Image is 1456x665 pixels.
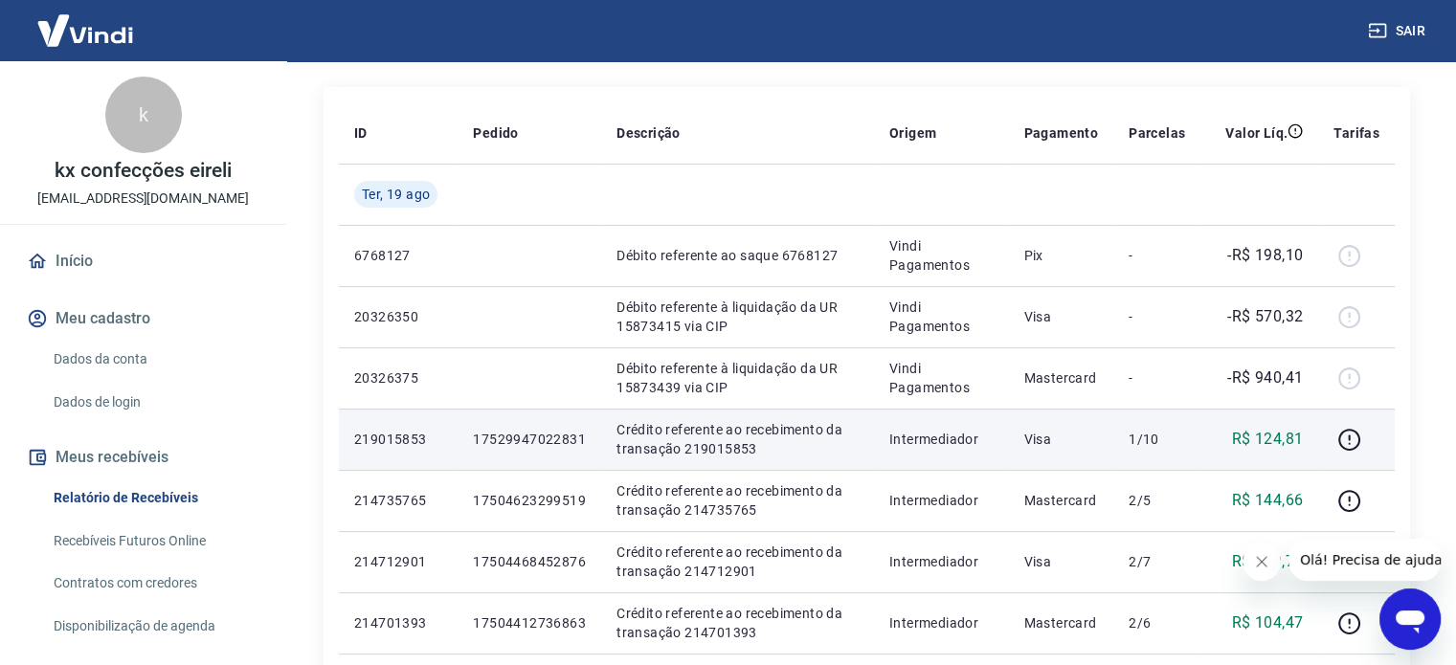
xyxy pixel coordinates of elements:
p: Tarifas [1333,123,1379,143]
a: Relatório de Recebíveis [46,478,263,518]
p: Descrição [616,123,681,143]
p: Vindi Pagamentos [889,298,994,336]
p: 1/10 [1129,430,1185,449]
p: Débito referente ao saque 6768127 [616,246,859,265]
p: 214712901 [354,552,442,571]
p: -R$ 570,32 [1227,305,1303,328]
p: Origem [889,123,936,143]
img: Vindi [23,1,147,59]
p: 20326350 [354,307,442,326]
iframe: Mensagem da empresa [1288,539,1441,581]
p: 17504623299519 [473,491,586,510]
div: k [105,77,182,153]
button: Meus recebíveis [23,436,263,478]
p: Mastercard [1023,491,1098,510]
p: Intermediador [889,491,994,510]
iframe: Botão para abrir a janela de mensagens [1379,588,1441,650]
p: R$ 109,72 [1232,550,1304,573]
p: Mastercard [1023,368,1098,388]
a: Dados de login [46,383,263,422]
p: 219015853 [354,430,442,449]
p: 214735765 [354,491,442,510]
p: Pix [1023,246,1098,265]
span: Ter, 19 ago [362,185,430,204]
p: Vindi Pagamentos [889,359,994,397]
p: Visa [1023,307,1098,326]
p: kx confecções eireli [55,161,231,181]
p: -R$ 940,41 [1227,366,1303,389]
p: Débito referente à liquidação da UR 15873439 via CIP [616,359,859,397]
p: 6768127 [354,246,442,265]
p: 17504412736863 [473,613,586,632]
button: Meu cadastro [23,298,263,340]
a: Início [23,240,263,282]
p: R$ 104,47 [1232,611,1304,634]
p: 20326375 [354,368,442,388]
p: - [1129,246,1185,265]
p: Crédito referente ao recebimento da transação 214701393 [616,604,859,642]
p: Intermediador [889,613,994,632]
p: - [1129,368,1185,388]
p: Mastercard [1023,613,1098,632]
button: Sair [1364,13,1433,49]
p: Pagamento [1023,123,1098,143]
p: 2/5 [1129,491,1185,510]
p: Crédito referente ao recebimento da transação 214735765 [616,481,859,520]
p: Visa [1023,552,1098,571]
p: Crédito referente ao recebimento da transação 219015853 [616,420,859,458]
p: Débito referente à liquidação da UR 15873415 via CIP [616,298,859,336]
a: Recebíveis Futuros Online [46,521,263,561]
p: 2/6 [1129,613,1185,632]
p: [EMAIL_ADDRESS][DOMAIN_NAME] [37,188,249,209]
p: R$ 124,81 [1232,428,1304,451]
p: Pedido [473,123,518,143]
a: Disponibilização de agenda [46,607,263,646]
span: Olá! Precisa de ajuda? [11,13,161,29]
p: Parcelas [1129,123,1185,143]
a: Dados da conta [46,340,263,379]
p: Vindi Pagamentos [889,236,994,275]
p: ID [354,123,368,143]
a: Contratos com credores [46,564,263,603]
p: 2/7 [1129,552,1185,571]
p: - [1129,307,1185,326]
p: Intermediador [889,552,994,571]
p: 17504468452876 [473,552,586,571]
p: -R$ 198,10 [1227,244,1303,267]
p: 17529947022831 [473,430,586,449]
p: Valor Líq. [1225,123,1288,143]
p: Visa [1023,430,1098,449]
p: 214701393 [354,613,442,632]
p: R$ 144,66 [1232,489,1304,512]
p: Intermediador [889,430,994,449]
iframe: Fechar mensagem [1243,543,1281,581]
p: Crédito referente ao recebimento da transação 214712901 [616,543,859,581]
